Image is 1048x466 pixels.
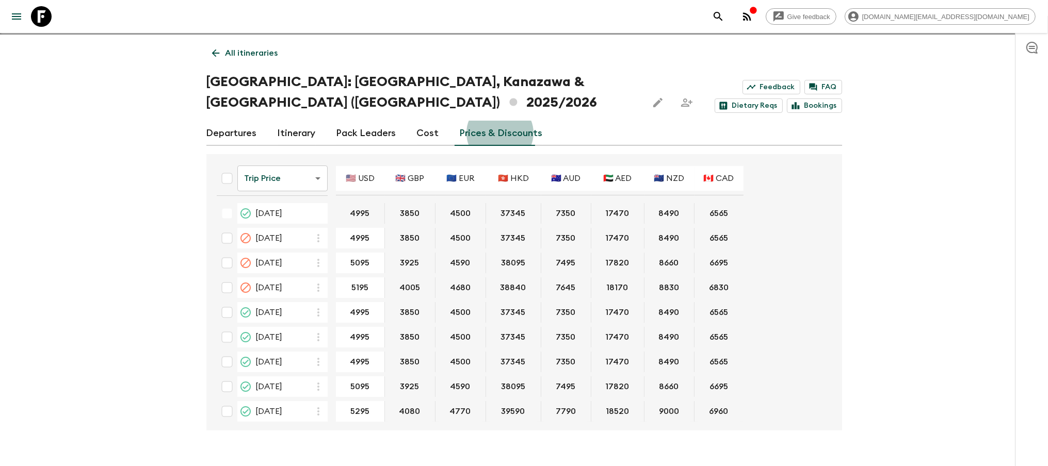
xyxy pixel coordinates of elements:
button: 4590 [438,253,483,273]
button: 37345 [489,327,538,347]
div: 10 Jan 2026; 🇬🇧 GBP [385,327,436,347]
div: Select all [217,168,237,189]
div: 22 Nov 2025; 🇨🇦 CAD [695,277,744,298]
div: 21 Mar 2026; 🇭🇰 HKD [486,401,541,422]
p: 🇳🇿 NZD [654,172,685,185]
button: 4005 [387,277,432,298]
button: 37345 [489,352,538,372]
div: 13 Dec 2025; 🇦🇺 AUD [541,302,591,323]
button: 7350 [544,203,588,224]
div: 13 Dec 2025; 🇺🇸 USD [336,302,385,323]
button: 37345 [489,228,538,248]
p: 🇬🇧 GBP [396,172,425,185]
button: 3850 [388,352,432,372]
div: 21 Mar 2026; 🇪🇺 EUR [436,401,486,422]
button: 4995 [338,228,382,248]
svg: On Sale [239,356,252,368]
span: [DATE] [256,356,283,368]
div: 15 Nov 2025; 🇬🇧 GBP [385,253,436,273]
a: Cost [417,121,439,146]
div: 15 Nov 2025; 🇪🇺 EUR [436,253,486,273]
div: 28 Feb 2026; 🇳🇿 NZD [644,352,695,372]
div: 21 Mar 2026; 🇦🇺 AUD [541,401,591,422]
div: 11 Oct 2025; 🇨🇦 CAD [695,203,744,224]
button: 17470 [593,327,642,347]
button: 17470 [593,203,642,224]
div: [DOMAIN_NAME][EMAIL_ADDRESS][DOMAIN_NAME] [845,8,1036,25]
button: 17470 [593,228,642,248]
button: 7495 [544,376,588,397]
a: Pack Leaders [336,121,396,146]
button: 4680 [438,277,483,298]
span: [DATE] [256,257,283,269]
div: 21 Mar 2026; 🇦🇪 AED [591,401,644,422]
button: 8490 [647,228,692,248]
div: 11 Oct 2025; 🇦🇺 AUD [541,203,591,224]
div: 11 Oct 2025; 🇪🇺 EUR [436,203,486,224]
div: 22 Nov 2025; 🇳🇿 NZD [644,277,695,298]
button: 5095 [338,253,382,273]
button: 6565 [697,228,740,248]
button: 5095 [338,376,382,397]
a: Give feedback [766,8,836,25]
div: 22 Nov 2025; 🇺🇸 USD [336,277,385,298]
button: 4500 [438,327,483,347]
div: 11 Oct 2025; 🇺🇸 USD [336,203,385,224]
div: 25 Oct 2025; 🇺🇸 USD [336,228,385,248]
button: 3925 [388,253,432,273]
button: 17470 [593,302,642,323]
div: 28 Feb 2026; 🇭🇰 HKD [486,352,541,372]
button: 38095 [489,253,538,273]
div: 10 Jan 2026; 🇦🇺 AUD [541,327,591,347]
div: 13 Dec 2025; 🇳🇿 NZD [644,302,695,323]
button: 6565 [697,352,740,372]
div: 13 Dec 2025; 🇪🇺 EUR [436,302,486,323]
div: 25 Oct 2025; 🇦🇺 AUD [541,228,591,248]
div: 28 Feb 2026; 🇦🇺 AUD [541,352,591,372]
button: 6695 [697,376,740,397]
button: menu [6,6,27,27]
div: 15 Nov 2025; 🇨🇦 CAD [695,253,744,273]
button: 7350 [544,228,588,248]
div: 25 Oct 2025; 🇨🇦 CAD [695,228,744,248]
div: 22 Nov 2025; 🇬🇧 GBP [385,277,436,298]
svg: Cancelled [239,257,252,269]
button: 3850 [388,302,432,323]
div: 13 Dec 2025; 🇨🇦 CAD [695,302,744,323]
button: 7495 [544,253,588,273]
button: 37345 [489,302,538,323]
button: 6565 [697,327,740,347]
div: 10 Jan 2026; 🇨🇦 CAD [695,327,744,347]
button: 4770 [438,401,483,422]
div: 07 Mar 2026; 🇭🇰 HKD [486,376,541,397]
div: 07 Mar 2026; 🇬🇧 GBP [385,376,436,397]
button: 4500 [438,302,483,323]
button: 4995 [338,327,382,347]
button: Edit this itinerary [648,92,668,113]
button: search adventures [708,6,729,27]
p: 🇨🇦 CAD [704,172,734,185]
div: 10 Jan 2026; 🇭🇰 HKD [486,327,541,347]
svg: Departed [239,207,252,220]
button: 4080 [387,401,433,422]
div: 07 Mar 2026; 🇨🇦 CAD [695,376,744,397]
div: 07 Mar 2026; 🇦🇪 AED [591,376,644,397]
div: 15 Nov 2025; 🇳🇿 NZD [644,253,695,273]
div: Trip Price [237,164,328,193]
div: 13 Dec 2025; 🇭🇰 HKD [486,302,541,323]
span: [DATE] [256,331,283,343]
div: 28 Feb 2026; 🇪🇺 EUR [436,352,486,372]
div: 07 Mar 2026; 🇪🇺 EUR [436,376,486,397]
svg: Guaranteed [239,306,252,319]
button: 6695 [697,253,740,273]
div: 28 Feb 2026; 🇬🇧 GBP [385,352,436,372]
span: Give feedback [782,13,836,21]
button: 7645 [544,277,588,298]
div: 28 Feb 2026; 🇺🇸 USD [336,352,385,372]
button: 3925 [388,376,432,397]
div: 10 Jan 2026; 🇳🇿 NZD [644,327,695,347]
a: FAQ [804,80,842,94]
button: 9000 [647,401,691,422]
svg: Cancelled [239,281,252,294]
span: [DOMAIN_NAME][EMAIL_ADDRESS][DOMAIN_NAME] [857,13,1035,21]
